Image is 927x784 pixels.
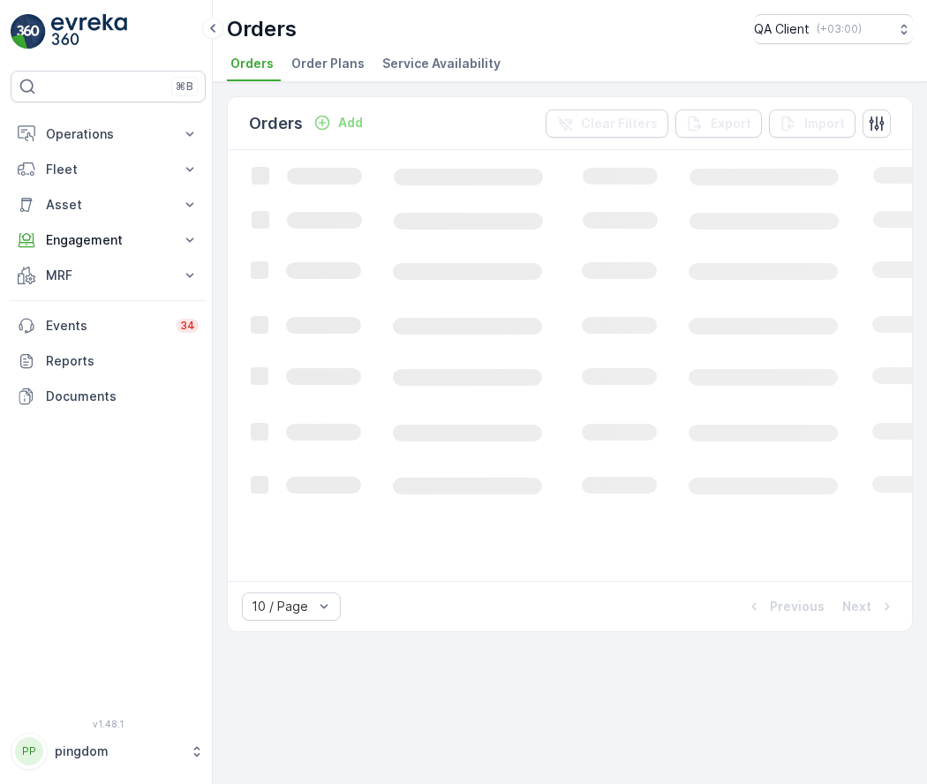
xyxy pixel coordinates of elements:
span: Orders [230,55,274,72]
button: Clear Filters [546,109,668,138]
button: MRF [11,258,206,293]
p: Fleet [46,161,170,178]
p: Orders [249,111,303,136]
p: Events [46,317,166,335]
p: ⌘B [176,79,193,94]
button: Next [840,596,898,617]
button: Operations [11,117,206,152]
p: Operations [46,125,170,143]
div: PP [15,737,43,765]
button: Asset [11,187,206,222]
p: Add [338,114,363,132]
a: Documents [11,379,206,414]
p: Export [711,115,751,132]
p: Orders [227,15,297,43]
p: Engagement [46,231,170,249]
p: pingdom [55,743,181,760]
p: QA Client [754,20,810,38]
span: Service Availability [382,55,501,72]
span: v 1.48.1 [11,719,206,729]
p: Next [842,598,871,615]
a: Reports [11,343,206,379]
p: Reports [46,352,199,370]
button: Add [306,112,370,133]
p: Documents [46,388,199,405]
p: Clear Filters [581,115,658,132]
img: logo_light-DOdMpM7g.png [51,14,127,49]
p: Asset [46,196,170,214]
p: Previous [770,598,825,615]
span: Order Plans [291,55,365,72]
img: logo [11,14,46,49]
p: MRF [46,267,170,284]
p: 34 [180,319,195,333]
button: Previous [743,596,826,617]
a: Events34 [11,308,206,343]
button: QA Client(+03:00) [754,14,913,44]
button: Import [769,109,855,138]
button: Export [675,109,762,138]
p: Import [804,115,845,132]
button: Engagement [11,222,206,258]
button: PPpingdom [11,733,206,770]
button: Fleet [11,152,206,187]
p: ( +03:00 ) [817,22,862,36]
